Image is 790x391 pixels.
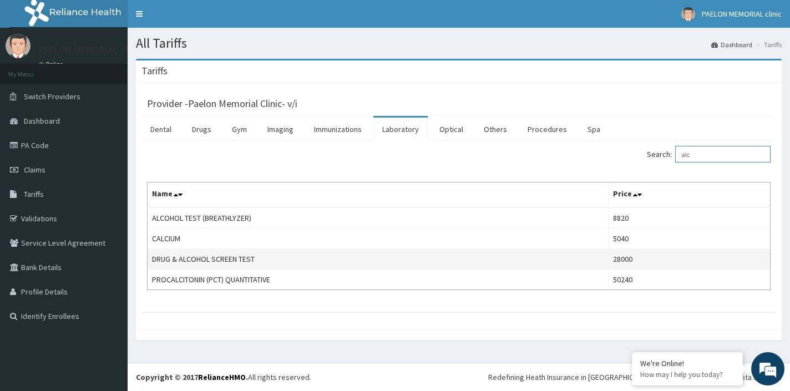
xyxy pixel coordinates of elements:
span: Claims [24,165,45,175]
a: Online [39,60,65,68]
td: DRUG & ALCOHOL SCREEN TEST [148,249,609,270]
td: 28000 [608,249,771,270]
p: How may I help you today? [640,370,735,379]
h3: Tariffs [141,66,168,76]
a: Gym [223,118,256,141]
span: Dashboard [24,116,60,126]
a: Laboratory [373,118,428,141]
td: 50240 [608,270,771,290]
img: d_794563401_company_1708531726252_794563401 [21,55,45,83]
td: CALCIUM [148,228,609,249]
span: We're online! [64,122,153,234]
span: Switch Providers [24,92,80,101]
a: Dashboard [711,40,752,49]
div: Chat with us now [58,62,186,77]
h1: All Tariffs [136,36,782,50]
h3: Provider - Paelon Memorial Clinic- v/i [147,99,297,109]
div: We're Online! [640,358,735,368]
a: Spa [579,118,609,141]
img: User Image [681,7,695,21]
a: Immunizations [305,118,371,141]
input: Search: [675,146,771,163]
img: User Image [6,33,31,58]
a: Procedures [519,118,576,141]
td: PROCALCITONIN (PCT) QUANTITATIVE [148,270,609,290]
span: PAELON MEMORIAL clinic [702,9,782,19]
span: Tariffs [24,189,44,199]
div: Redefining Heath Insurance in [GEOGRAPHIC_DATA] using Telemedicine and Data Science! [488,372,782,383]
a: Imaging [259,118,302,141]
p: PAELON MEMORIAL clinic [39,45,143,55]
div: Minimize live chat window [182,6,209,32]
a: Drugs [183,118,220,141]
td: 8820 [608,207,771,228]
a: Others [475,118,516,141]
footer: All rights reserved. [128,363,790,391]
a: Optical [431,118,472,141]
li: Tariffs [753,40,782,49]
th: Price [608,182,771,208]
td: 5040 [608,228,771,249]
th: Name [148,182,609,208]
a: RelianceHMO [198,372,246,382]
label: Search: [647,146,771,163]
a: Dental [141,118,180,141]
textarea: Type your message and hit 'Enter' [6,267,211,306]
td: ALCOHOL TEST (BREATHLYZER) [148,207,609,228]
strong: Copyright © 2017 . [136,372,248,382]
